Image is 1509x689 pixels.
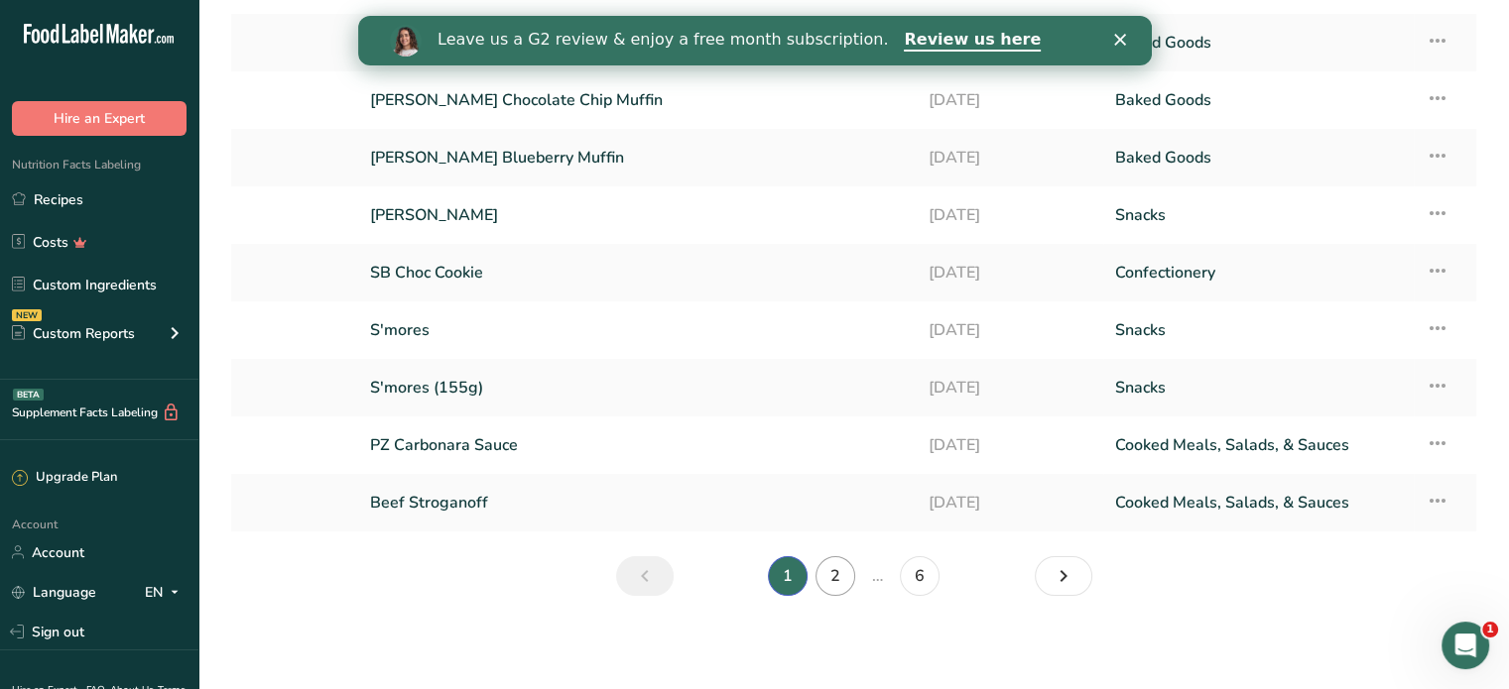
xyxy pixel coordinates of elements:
a: Next page [1035,556,1092,596]
a: Snacks [1115,194,1402,236]
a: Cooked Meals, Salads, & Sauces [1115,424,1402,466]
a: Beef Stroganoff [370,482,905,523]
a: [DATE] [929,137,1091,178]
a: SB Choc Cookie [370,252,905,293]
a: [DATE] [929,252,1091,293]
iframe: Intercom live chat [1442,622,1489,669]
a: S'mores [370,309,905,351]
a: Language [12,575,96,610]
a: Cooked Meals, Salads, & Sauces [1115,482,1402,523]
a: [PERSON_NAME] [370,194,905,236]
a: Baked Goods [1115,137,1402,178]
a: Confectionery [1115,252,1402,293]
a: [DATE] [929,482,1091,523]
a: Page 6. [900,556,940,596]
a: Page 2. [816,556,855,596]
a: [PERSON_NAME] Chocolate Chip Muffin [370,79,905,121]
div: Custom Reports [12,323,135,344]
iframe: Intercom live chat banner [358,16,1152,65]
a: S'mores (155g) [370,367,905,408]
a: [DATE] [929,424,1091,466]
a: [DATE] [929,309,1091,351]
a: [DATE] [929,79,1091,121]
a: [PERSON_NAME] Blueberry Muffin [370,137,905,178]
div: Upgrade Plan [12,468,117,488]
div: BETA [13,389,44,401]
button: Hire an Expert [12,101,187,136]
a: Snacks [1115,309,1402,351]
a: Baked Goods [1115,79,1402,121]
a: Baked Goods [1115,22,1402,63]
a: [DATE] [929,367,1091,408]
a: PZ Carbonara Sauce [370,424,905,466]
div: EN [145,580,187,604]
div: NEW [12,309,42,321]
div: Close [756,18,776,30]
span: 1 [1482,622,1498,637]
a: Previous page [616,556,674,596]
a: Snacks [1115,367,1402,408]
a: [DATE] [929,194,1091,236]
